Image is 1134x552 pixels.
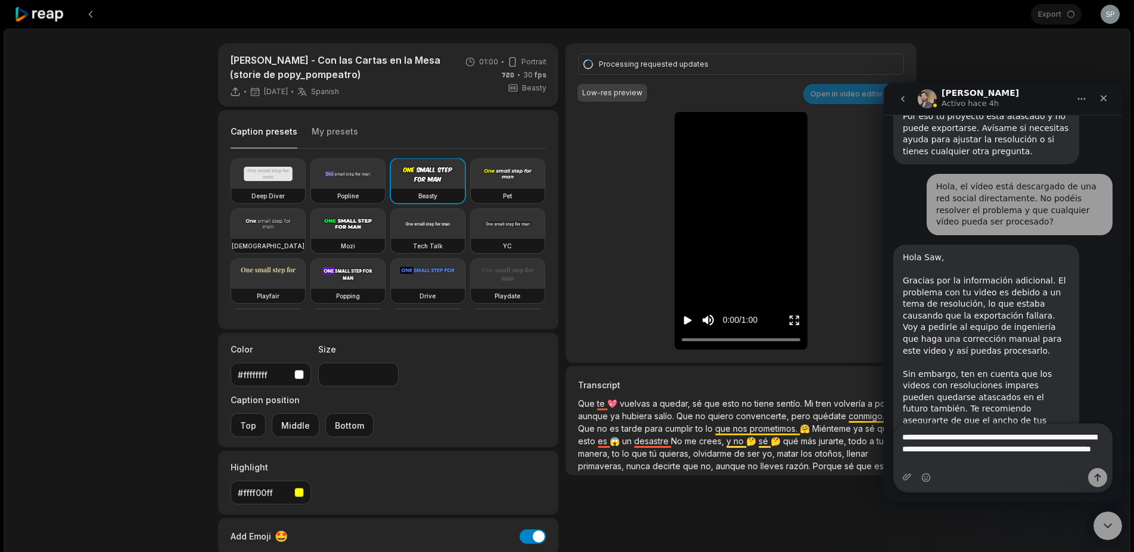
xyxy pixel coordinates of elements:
span: lo [622,448,632,459]
span: conmigo. [849,411,887,421]
label: Highlight [231,461,311,473]
span: aunque [716,461,748,471]
label: Color [231,343,311,355]
span: Que [578,398,597,408]
span: [DATE] [264,87,288,96]
span: fps [535,70,546,79]
span: Mi tren volvería [804,398,868,408]
span: otoños, [815,448,847,459]
span: to [695,423,706,434]
span: sentío. [776,398,804,408]
span: desastre [634,436,671,446]
span: Miénteme [812,423,853,434]
h3: Popline [337,191,359,201]
span: decirte [653,461,683,471]
div: Hola Saw,​Gracias por la información adicional. El problema con tu video es debido a un tema de r... [10,162,195,421]
span: no [748,461,760,471]
p: [PERSON_NAME] - Con las Cartas en la Mesa (storie de popy_pompeatro) [230,53,449,82]
h3: Deep Diver [251,191,285,201]
span: tu [877,436,884,446]
button: #ffff00ff [231,481,311,504]
span: Que no [578,423,610,434]
span: Spanish [311,87,339,96]
span: 01:00 [479,57,498,67]
span: Beasty [522,83,546,93]
span: sé [759,436,771,446]
button: Middle [272,413,319,437]
span: tú [650,448,659,459]
span: Portrait [521,57,546,67]
span: ya sé [853,423,877,434]
span: matar los [777,448,815,459]
button: Caption presets [231,126,297,149]
span: quedar, [660,398,692,408]
span: yo, [762,448,777,459]
label: Caption position [231,394,374,406]
span: sé [844,461,856,471]
span: Porque [813,461,844,471]
iframe: Intercom live chat [1093,512,1122,540]
span: un [622,436,634,446]
button: #ffffffff [231,363,311,386]
span: quiero [708,411,736,421]
span: que nos prometimos. [715,423,800,434]
span: salío. [654,411,676,421]
div: 0:00 / 1:00 [723,314,757,326]
span: no [742,398,754,408]
span: me [685,436,699,446]
h3: Pet [503,191,512,201]
span: y no [726,436,746,446]
button: Bottom [325,413,374,437]
div: Processing requested updates [599,59,879,70]
button: Play video [682,309,694,331]
div: Sam dice… [10,162,229,447]
h3: [DEMOGRAPHIC_DATA] [232,241,305,251]
label: Size [318,343,399,355]
span: que [877,423,893,434]
iframe: Intercom live chat [884,83,1122,502]
span: nunca [626,461,653,471]
h3: Playfair [257,291,279,301]
span: para [645,423,665,434]
span: 🤩 [275,528,288,544]
span: no [695,411,708,421]
div: Low-res preview [582,88,642,98]
span: primaveras, [578,461,626,471]
button: Selector de emoji [38,390,47,400]
span: pero [791,411,813,421]
span: más [801,436,819,446]
span: esto [722,398,742,408]
span: aunque [578,411,610,421]
span: no, [701,461,716,471]
span: jurarte, [819,436,849,446]
button: Adjuntar un archivo [18,389,28,399]
span: vuelvas [620,398,653,408]
span: que [856,461,874,471]
span: es tarde [610,423,645,434]
span: a por [868,398,891,408]
h3: Transcript [578,379,903,391]
span: quédate [813,411,849,421]
button: My presets [312,126,358,148]
span: a [653,398,660,408]
span: que [683,461,701,471]
h3: Mozi [341,241,355,251]
textarea: Escribe un mensaje... [10,341,228,385]
span: a [869,436,877,446]
div: #ffff00ff [238,486,290,499]
span: es [598,436,610,446]
span: to [612,448,622,459]
span: cumplir [665,423,695,434]
h3: YC [503,241,512,251]
button: Mute sound [701,313,716,328]
h3: Popping [336,291,360,301]
span: ya [610,411,622,421]
span: todo [849,436,869,446]
div: #ffffffff [238,369,290,381]
span: crees, [699,436,726,446]
p: 💖 🤝 🤗 😱 🤔 🤔 [578,397,903,472]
